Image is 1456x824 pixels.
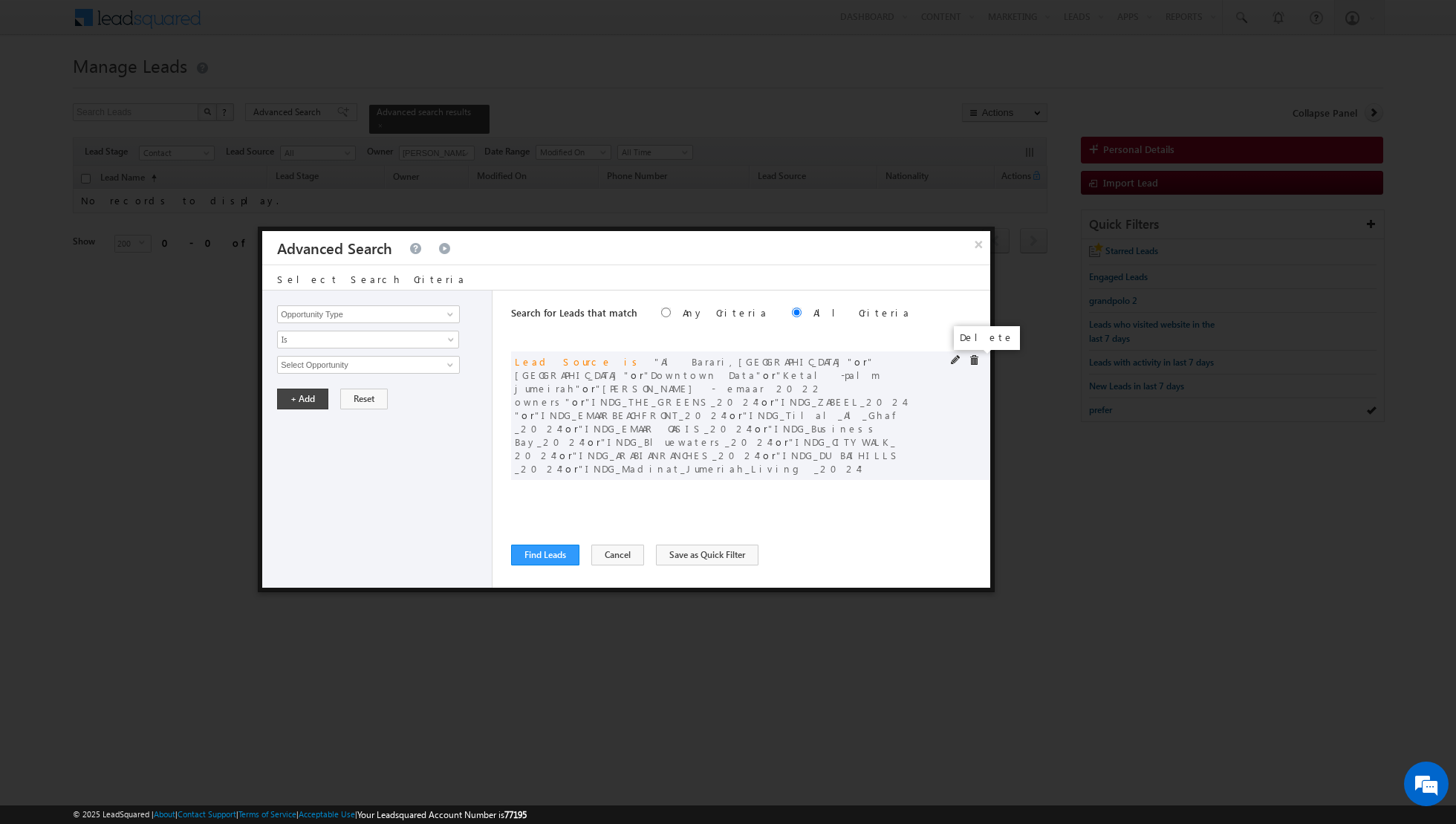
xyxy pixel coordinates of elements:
[515,409,904,435] span: INDG_Tilal_Al_Ghaf_2024
[585,395,761,408] span: INDG_THE_GREENS_2024
[340,389,388,409] button: Reset
[624,355,643,368] span: is
[813,306,911,319] label: All Criteria
[511,545,579,565] button: Find Leads
[954,326,1020,350] div: Delete
[178,809,236,819] a: Contact Support
[277,273,466,285] span: Select Search Criteria
[439,307,458,322] a: Show All Items
[278,333,439,346] span: Is
[357,809,527,820] span: Your Leadsquared Account Number is
[511,306,637,319] span: Search for Leads that match
[515,355,612,368] span: Lead Source
[515,435,897,461] span: INDG_CITYWALK_2024
[504,809,527,820] span: 77195
[515,355,874,381] span: [GEOGRAPHIC_DATA]
[515,382,823,408] span: [PERSON_NAME] - emaar 2022 owners
[515,355,904,475] span: or or or or or or or or or or or or or or or
[591,545,644,565] button: Cancel
[277,305,460,323] input: Type to Search
[77,78,250,97] div: Chat with us now
[656,545,758,565] button: Save as Quick Filter
[601,435,776,448] span: INDG_Bluewaters_2024
[535,409,729,421] span: INDG_EMAARBEACHFRONT_2024
[277,356,460,374] input: Type to Search
[439,357,458,372] a: Show All Items
[573,449,763,461] span: INDG_ARABIANRANCHES_2024
[244,7,279,43] div: Minimize live chat window
[154,809,175,819] a: About
[515,369,880,395] span: Ketal -palm jumeirah
[202,458,270,478] em: Start Chat
[277,389,328,409] button: + Add
[515,395,904,421] span: INDG_ZABEEL_2024
[683,306,768,319] label: Any Criteria
[299,809,355,819] a: Acceptable Use
[579,462,865,475] span: INDG_Madinat_Jumeriah_Living _2024
[238,809,296,819] a: Terms of Service
[73,808,527,822] span: © 2025 LeadSquared | | | | |
[19,137,271,446] textarea: Type your message and hit 'Enter'
[644,369,763,381] span: Downtown Data
[277,331,459,348] a: Is
[515,422,879,448] span: INDG_Business Bay_2024
[277,231,392,265] h3: Advanced Search
[579,422,755,435] span: INDG_EMAAR OASIS_2024
[654,355,854,368] span: Al Barari,[GEOGRAPHIC_DATA]
[515,449,901,475] span: INDG_DUBAIHILLS_2024
[25,78,62,97] img: d_60004797649_company_0_60004797649
[967,231,991,257] button: ×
